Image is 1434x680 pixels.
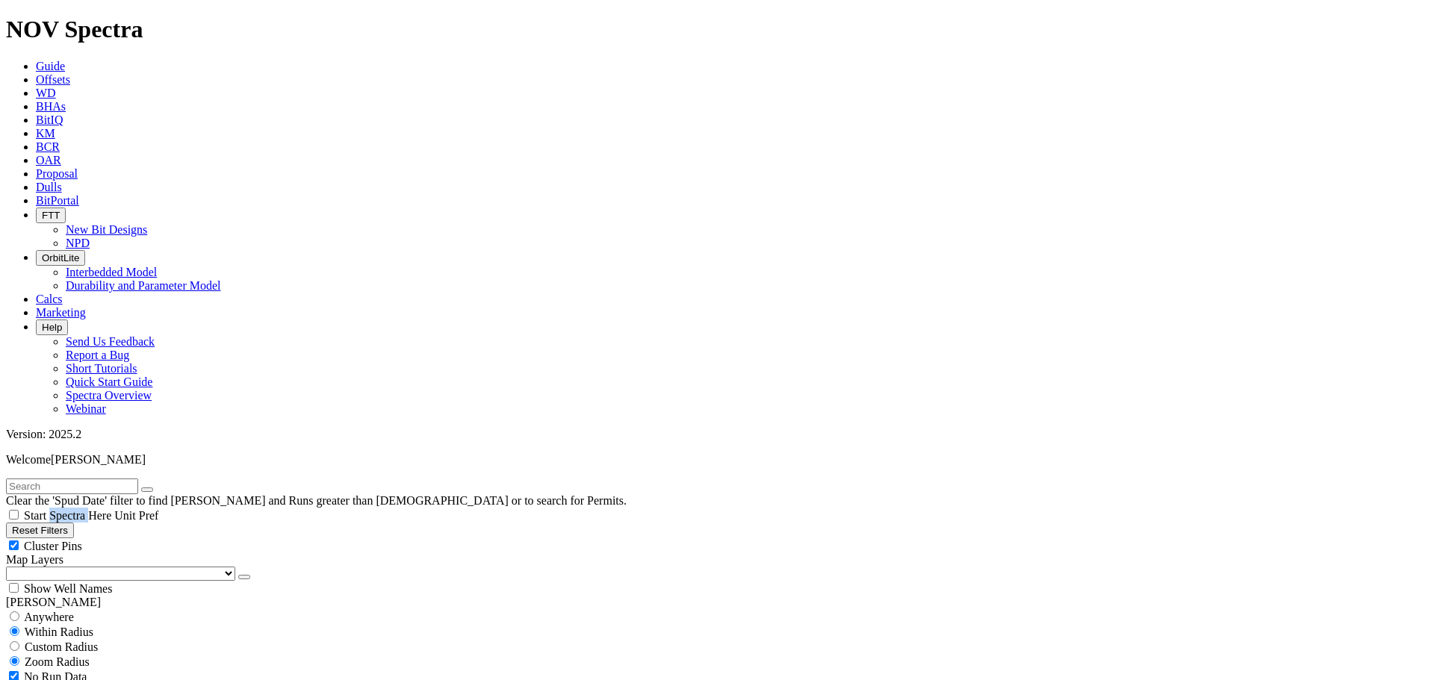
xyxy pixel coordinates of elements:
[36,167,78,180] a: Proposal
[25,626,93,638] span: Within Radius
[36,113,63,126] a: BitIQ
[24,509,111,522] span: Start Spectra Here
[25,655,90,668] span: Zoom Radius
[6,596,1428,609] div: [PERSON_NAME]
[66,402,106,415] a: Webinar
[9,510,19,520] input: Start Spectra Here
[36,319,68,335] button: Help
[36,250,85,266] button: OrbitLite
[36,293,63,305] a: Calcs
[24,611,74,623] span: Anywhere
[36,140,60,153] a: BCR
[66,266,157,278] a: Interbedded Model
[66,362,137,375] a: Short Tutorials
[66,375,152,388] a: Quick Start Guide
[42,322,62,333] span: Help
[36,208,66,223] button: FTT
[6,16,1428,43] h1: NOV Spectra
[36,87,56,99] a: WD
[66,349,129,361] a: Report a Bug
[25,640,98,653] span: Custom Radius
[66,237,90,249] a: NPD
[6,553,63,566] span: Map Layers
[6,453,1428,467] p: Welcome
[42,210,60,221] span: FTT
[24,540,82,552] span: Cluster Pins
[6,523,74,538] button: Reset Filters
[36,194,79,207] a: BitPortal
[66,223,147,236] a: New Bit Designs
[51,453,146,466] span: [PERSON_NAME]
[24,582,112,595] span: Show Well Names
[36,154,61,166] a: OAR
[42,252,79,263] span: OrbitLite
[66,279,221,292] a: Durability and Parameter Model
[66,389,152,402] a: Spectra Overview
[36,127,55,140] a: KM
[36,73,70,86] a: Offsets
[36,60,65,72] a: Guide
[114,509,158,522] span: Unit Pref
[36,181,62,193] a: Dulls
[66,335,155,348] a: Send Us Feedback
[36,306,86,319] a: Marketing
[6,478,138,494] input: Search
[6,428,1428,441] div: Version: 2025.2
[6,494,627,507] span: Clear the 'Spud Date' filter to find [PERSON_NAME] and Runs greater than [DEMOGRAPHIC_DATA] or to...
[36,100,66,113] a: BHAs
